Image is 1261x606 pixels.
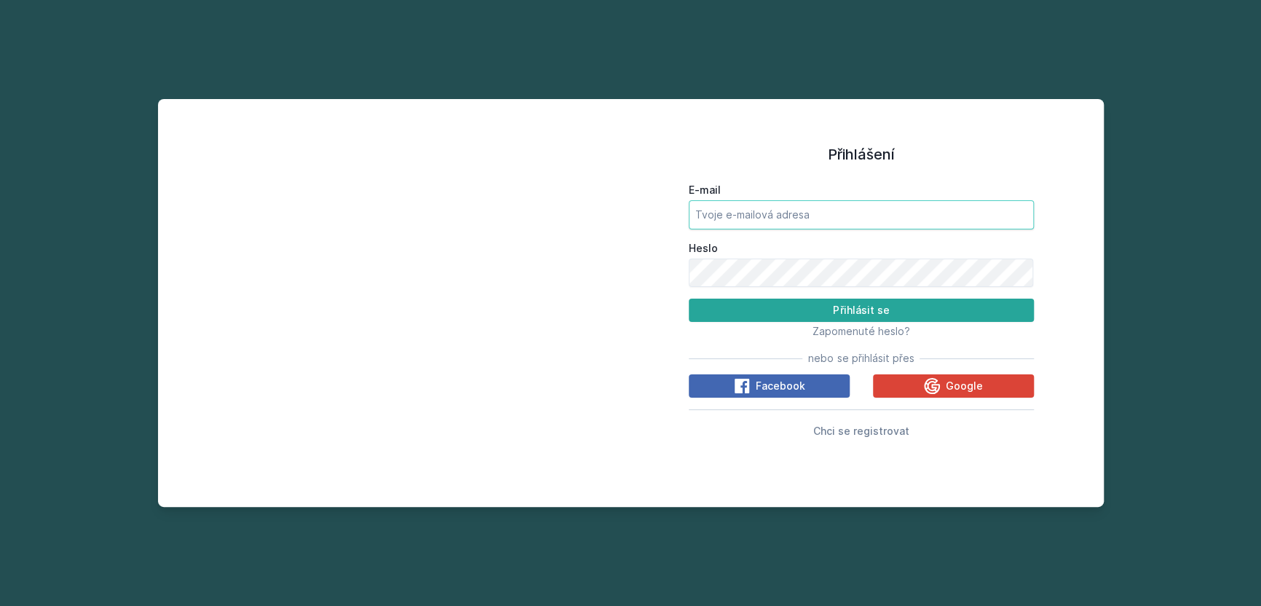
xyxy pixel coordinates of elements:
span: Chci se registrovat [813,425,909,437]
button: Chci se registrovat [813,422,909,439]
label: Heslo [689,241,1034,256]
span: Facebook [756,379,805,393]
span: Google [946,379,983,393]
h1: Přihlášení [689,143,1034,165]
button: Přihlásit se [689,299,1034,322]
button: Google [873,374,1034,398]
label: E-mail [689,183,1034,197]
span: nebo se přihlásit přes [808,351,914,366]
button: Facebook [689,374,850,398]
span: Zapomenuté heslo? [813,325,910,337]
input: Tvoje e-mailová adresa [689,200,1034,229]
